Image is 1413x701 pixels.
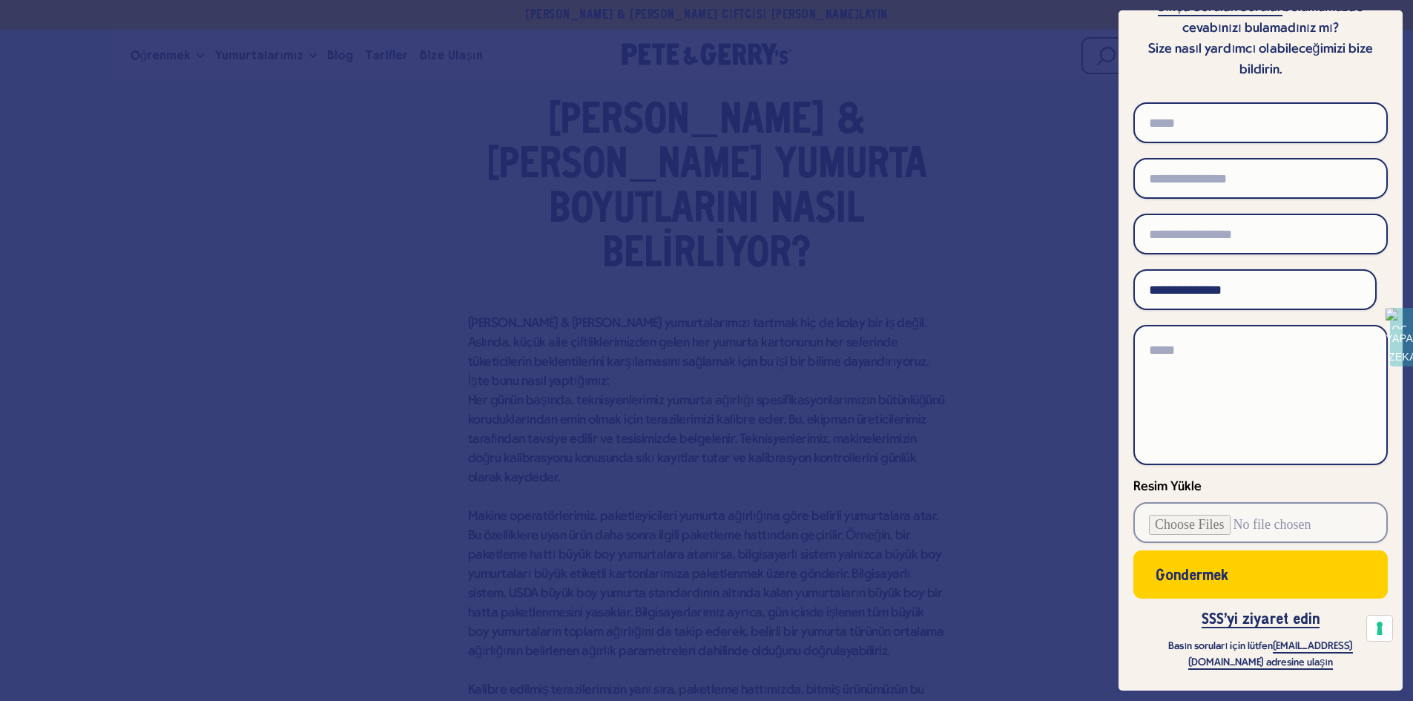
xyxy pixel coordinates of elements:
a: SSS'yi ziyaret edin [1202,613,1320,628]
font: [EMAIL_ADDRESS][DOMAIN_NAME] adresine ulaşın [1188,641,1353,668]
a: [EMAIL_ADDRESS][DOMAIN_NAME] adresine ulaşın [1188,641,1353,670]
font: Resim Yükle [1133,480,1202,494]
button: Göndermek [1133,550,1388,599]
font: ? [1333,22,1339,36]
font: Basın soruları için lütfen [1168,641,1273,652]
button: İzleme teknolojilerine ilişkin onay tercihleriniz [1367,616,1392,641]
font: Göndermek [1156,569,1228,583]
font: Size nasıl yardımcı olabileceğimizi bize bildirin. [1148,42,1372,77]
font: SSS'yi ziyaret edin [1202,613,1320,627]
